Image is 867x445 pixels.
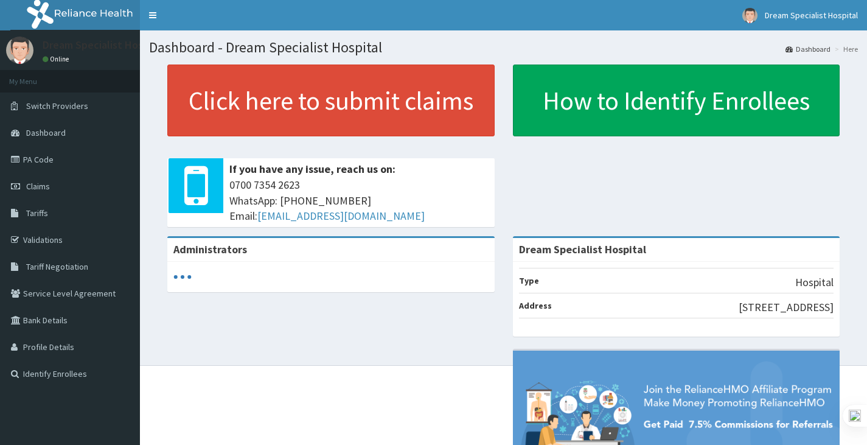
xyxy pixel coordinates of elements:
span: Claims [26,181,50,192]
b: Type [519,275,539,286]
a: Online [43,55,72,63]
span: Tariffs [26,208,48,219]
b: Administrators [173,242,247,256]
svg: audio-loading [173,268,192,286]
img: User Image [742,8,757,23]
span: 0700 7354 2623 WhatsApp: [PHONE_NUMBER] Email: [229,177,489,224]
a: Click here to submit claims [167,65,495,136]
h1: Dashboard - Dream Specialist Hospital [149,40,858,55]
a: [EMAIL_ADDRESS][DOMAIN_NAME] [257,209,425,223]
p: Hospital [795,275,834,290]
b: Address [519,300,552,311]
b: If you have any issue, reach us on: [229,162,395,176]
span: Dashboard [26,127,66,138]
li: Here [832,44,858,54]
a: How to Identify Enrollees [513,65,840,136]
strong: Dream Specialist Hospital [519,242,646,256]
span: Dream Specialist Hospital [765,10,858,21]
span: Switch Providers [26,100,88,111]
p: [STREET_ADDRESS] [739,300,834,315]
img: User Image [6,37,33,64]
a: Dashboard [785,44,830,54]
p: Dream Specialist Hospital [43,40,165,51]
span: Tariff Negotiation [26,261,88,272]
